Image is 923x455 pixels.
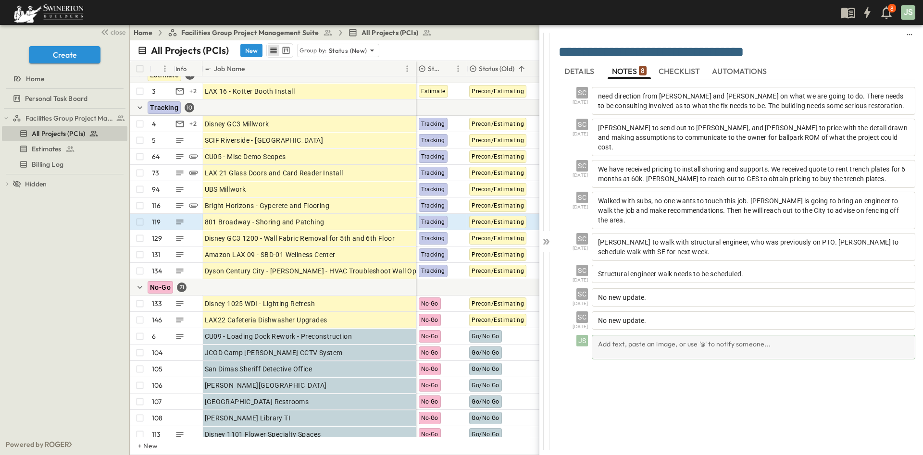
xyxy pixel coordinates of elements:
p: 64 [152,152,160,161]
span: [DATE] [573,276,588,284]
div: JS [901,5,915,20]
span: Precon/Estimating [472,202,524,209]
p: 104 [152,348,163,357]
span: Go/No Go [472,349,499,356]
span: Precon/Estimating [472,235,524,242]
span: Billing Log [32,160,63,169]
span: Tracking [150,104,178,111]
span: Go/No Go [472,431,499,438]
p: 116 [152,201,161,210]
p: 106 [152,381,163,390]
span: Precon/Estimating [472,137,524,144]
span: San Dimas Sheriff Detective Office [205,364,312,374]
span: Precon/Estimating [472,186,524,193]
p: 5 [152,135,156,145]
button: row view [268,45,279,56]
span: [DATE] [573,98,588,107]
div: SC [576,160,588,172]
span: No-Go [421,349,438,356]
span: Go/No Go [472,366,499,372]
button: kanban view [280,45,292,56]
span: Precon/Estimating [472,300,524,307]
p: 8 [641,66,645,75]
span: CU05 - Misc Demo Scopes [205,152,286,161]
div: + 2 [187,118,199,130]
button: Sort [247,63,257,74]
p: 4 [152,119,156,129]
span: LAX 16 - Kotter Booth Install [205,86,295,96]
span: No new update. [598,317,646,324]
p: 119 [152,217,161,227]
span: Tracking [421,219,445,225]
span: Disney 1025 WDI - Lighting Refresh [205,299,315,308]
p: 105 [152,364,163,374]
span: No-Go [150,283,171,291]
a: Home [134,28,152,37]
div: SC [576,311,588,323]
span: Tracking [421,268,445,274]
p: 133 [152,299,162,308]
span: Go/No Go [472,333,499,340]
span: LAX22 Cafeteria Dishwasher Upgrades [205,315,327,325]
span: Tracking [421,202,445,209]
span: No-Go [421,317,438,323]
span: [DATE] [573,130,588,138]
span: [PERSON_NAME] to send out to [PERSON_NAME], and [PERSON_NAME] to price with the detail drawn and ... [598,124,908,151]
p: 146 [152,315,162,325]
p: + New [138,441,144,451]
span: JCOD Camp [PERSON_NAME] CCTV System [205,348,343,357]
div: test [2,126,127,141]
p: Group by: [299,46,327,55]
span: Bright Horizons - Gypcrete and Flooring [205,201,330,210]
span: need direction from [PERSON_NAME] and [PERSON_NAME] on what we are going to do. There needs to be... [598,92,904,110]
span: CHECKLIST [659,67,702,75]
div: Info [174,61,202,76]
div: test [2,111,127,126]
span: No new update. [598,294,646,301]
span: CU09 - Loading Dock Rework - Preconstruction [205,332,352,341]
div: Info [175,55,187,82]
div: SC [576,192,588,203]
div: SC [576,265,588,276]
div: test [2,157,127,172]
p: Job Name [214,64,245,74]
span: Tracking [421,235,445,242]
p: 129 [152,234,162,243]
span: No-Go [421,300,438,307]
div: 10 [185,103,194,112]
span: Tracking [421,137,445,144]
button: Sort [442,63,452,74]
span: Precon/Estimating [472,121,524,127]
span: No-Go [421,333,438,340]
p: 134 [152,266,162,276]
span: Amazon LAX 09 - SBD-01 Wellness Center [205,250,336,259]
p: 6 [152,332,156,341]
span: [PERSON_NAME] to walk with structural engineer, who was previously on PTO. [PERSON_NAME] to sched... [598,238,898,256]
span: Dyson Century City - [PERSON_NAME] - HVAC Troubleshoot Wall Opening [205,266,434,276]
span: Go/No Go [472,382,499,389]
div: table view [266,43,293,58]
button: Create [29,46,100,63]
span: [DATE] [573,172,588,180]
span: Precon/Estimating [472,317,524,323]
span: All Projects (PCIs) [362,28,418,37]
nav: breadcrumbs [134,28,437,37]
div: test [2,141,127,157]
span: Tracking [421,170,445,176]
span: Tracking [421,186,445,193]
span: close [111,27,125,37]
span: Precon/Estimating [472,251,524,258]
span: Tracking [421,153,445,160]
button: Sort [153,63,164,74]
span: 801 Broadway - Shoring and Patching [205,217,324,227]
span: [DATE] [573,323,588,331]
span: [DATE] [573,203,588,211]
p: 3 [152,86,156,96]
div: Add text, paste an image, or use '@' to notify someone... [592,335,915,359]
span: SCIF Riverside - [GEOGRAPHIC_DATA] [205,135,324,145]
span: Facilities Group Project Management Suite [181,28,319,37]
span: [DATE] [573,245,588,253]
span: No-Go [421,415,438,421]
p: 131 [152,250,161,259]
div: test [2,91,127,106]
